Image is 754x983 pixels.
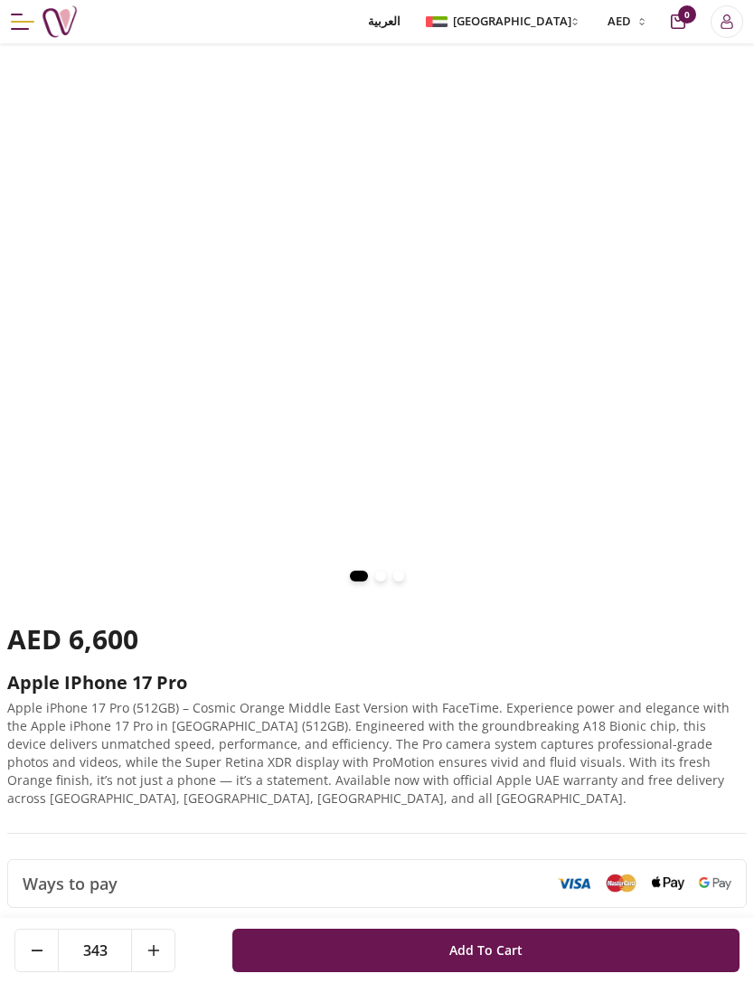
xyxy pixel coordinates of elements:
[42,4,78,40] img: Nigwa-uae-gifts
[678,5,696,24] span: 0
[453,13,571,31] span: [GEOGRAPHIC_DATA]
[652,876,684,890] img: Apple Pay
[7,620,138,657] span: AED 6,600
[422,13,586,31] button: [GEOGRAPHIC_DATA]
[597,13,653,31] button: AED
[671,14,685,29] button: cart-button
[23,871,118,896] span: Ways to pay
[426,16,448,27] img: Arabic_dztd3n.png
[605,874,637,893] img: Mastercard
[449,934,523,967] span: Add To Cart
[699,877,731,890] img: Google Pay
[7,699,747,808] p: Apple iPhone 17 Pro (512GB) – Cosmic Orange Middle East Version with FaceTime. Experience power a...
[608,13,631,31] span: AED
[7,670,747,695] h2: Apple iPhone 17 Pro
[232,929,740,972] button: Add To Cart
[711,5,743,38] button: Login
[558,877,590,890] img: Visa
[59,930,131,971] span: 343
[368,13,401,31] span: العربية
